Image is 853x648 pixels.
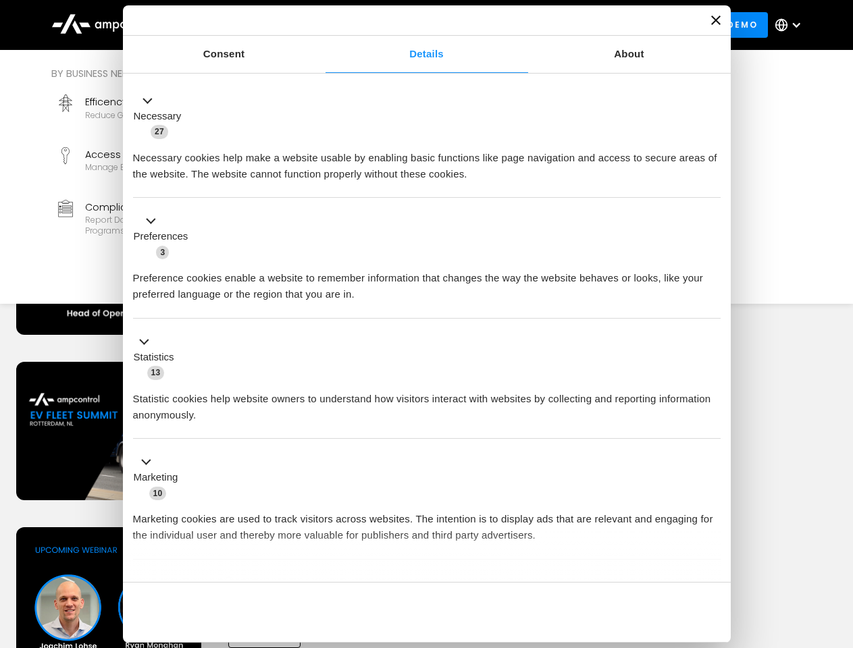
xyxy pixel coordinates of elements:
div: Preference cookies enable a website to remember information that changes the way the website beha... [133,260,721,302]
button: Unclassified (2) [133,574,244,591]
button: Marketing (10) [133,454,186,502]
div: Statistic cookies help website owners to understand how visitors interact with websites by collec... [133,381,721,423]
a: Details [326,36,528,73]
button: Preferences (3) [133,213,197,261]
div: Necessary cookies help make a website usable by enabling basic functions like page navigation and... [133,140,721,182]
span: 2 [223,576,236,590]
a: About [528,36,731,73]
label: Marketing [134,470,178,485]
button: Okay [526,593,720,632]
span: 3 [156,246,169,259]
div: Marketing cookies are used to track visitors across websites. The intention is to display ads tha... [133,501,721,543]
span: 10 [149,487,167,500]
label: Statistics [134,350,174,365]
button: Statistics (13) [133,333,182,381]
label: Preferences [134,229,188,244]
a: Consent [123,36,326,73]
button: Close banner [711,16,721,25]
button: Necessary (27) [133,92,190,140]
label: Necessary [134,109,182,124]
span: 27 [151,125,168,138]
span: 13 [147,366,165,379]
